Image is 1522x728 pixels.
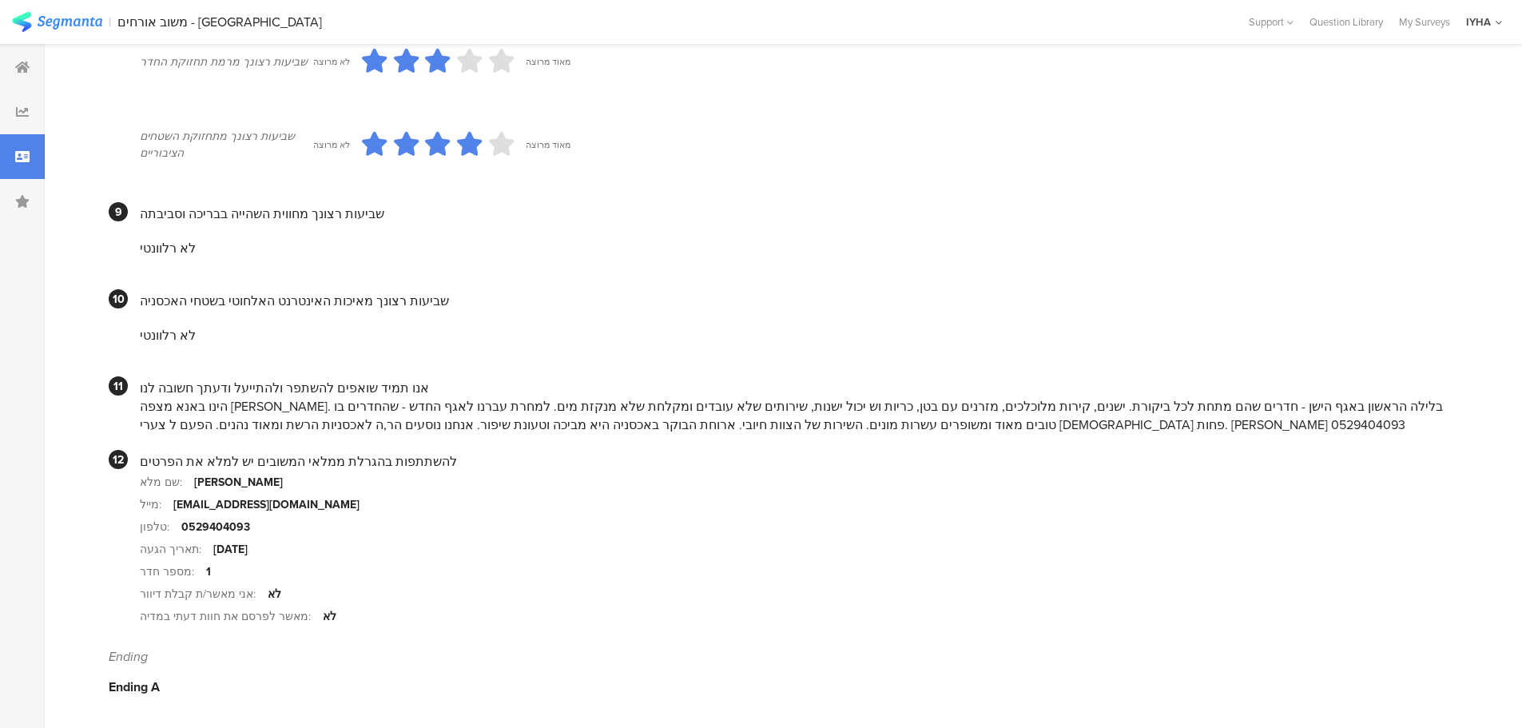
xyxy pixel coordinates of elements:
[140,563,206,580] div: מספר חדר:
[140,452,1446,471] div: להשתתפות בהגרלת ממלאי המשובים יש למלא את הפרטים
[1249,10,1294,34] div: Support
[109,289,128,308] div: 10
[140,205,1446,223] div: שביעות רצונך מחווית השהייה בבריכה וסביבתה
[140,519,181,535] div: טלפון:
[140,128,313,161] div: שביעות רצונך מתחזוקת השטחים הציבוריים
[140,541,213,558] div: תאריך הגעה:
[109,678,1446,696] div: Ending A
[213,541,248,558] div: [DATE]
[1301,14,1391,30] a: Question Library
[109,450,128,469] div: 12
[323,608,336,625] div: לא
[526,138,570,151] div: מאוד מרוצה
[140,496,173,513] div: מייל:
[1391,14,1458,30] a: My Surveys
[140,379,1446,397] div: אנו תמיד שואפים להשתפר ולהתייעל ודעתך חשובה לנו
[140,223,1446,273] section: לא רלוונטי
[194,474,283,491] div: [PERSON_NAME]
[109,376,128,396] div: 11
[206,563,211,580] div: 1
[140,54,313,70] div: שביעות רצונך מרמת תחזוקת החדר
[140,397,1446,434] div: הינו באנא מצפה [PERSON_NAME]. בלילה הראשון באגף הישן - חדרים שהם מתחת לכל ביקורת. ישנים, קירות מל...
[526,55,570,68] div: מאוד מרוצה
[140,310,1446,360] section: לא רלוונטי
[313,138,350,151] div: לא מרוצה
[1466,14,1491,30] div: IYHA
[140,474,194,491] div: שם מלא:
[268,586,281,603] div: לא
[313,55,350,68] div: לא מרוצה
[140,292,1446,310] div: שביעות רצונך מאיכות האינטרנט האלחוטי בשטחי האכסניה
[173,496,360,513] div: [EMAIL_ADDRESS][DOMAIN_NAME]
[109,13,111,31] div: |
[140,586,268,603] div: אני מאשר/ת קבלת דיוור:
[12,12,102,32] img: segmanta logo
[109,647,1446,666] div: Ending
[109,202,128,221] div: 9
[117,14,322,30] div: משוב אורחים - [GEOGRAPHIC_DATA]
[181,519,250,535] div: 0529404093
[140,608,323,625] div: מאשר לפרסם את חוות דעתי במדיה:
